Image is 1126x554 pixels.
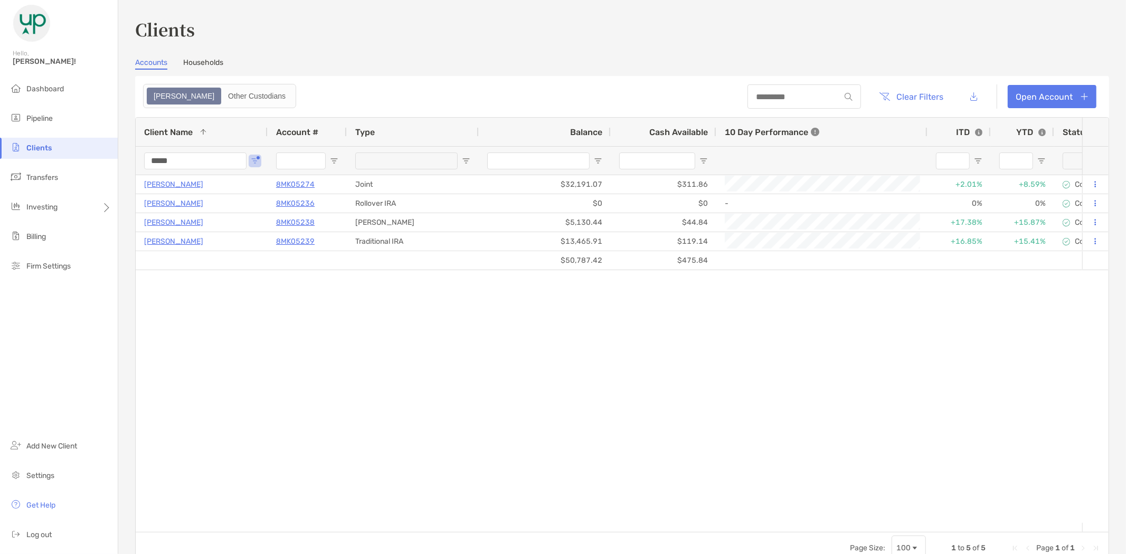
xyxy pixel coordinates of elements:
[10,200,22,213] img: investing icon
[10,498,22,511] img: get-help icon
[991,232,1054,251] div: +15.41%
[183,58,223,70] a: Households
[26,530,52,539] span: Log out
[649,127,708,137] span: Cash Available
[1055,543,1060,552] span: 1
[1063,181,1070,188] img: complete icon
[143,84,296,108] div: segmented control
[347,194,479,213] div: Rollover IRA
[26,442,77,451] span: Add New Client
[276,216,315,229] a: 8MK05238
[10,170,22,183] img: transfers icon
[222,89,291,103] div: Other Custodians
[347,175,479,194] div: Joint
[1063,238,1070,245] img: complete icon
[26,144,52,152] span: Clients
[1036,543,1054,552] span: Page
[1092,544,1100,552] div: Last Page
[611,175,716,194] div: $311.86
[991,213,1054,232] div: +15.87%
[725,195,919,212] div: -
[966,543,971,552] span: 5
[26,84,64,93] span: Dashboard
[479,251,611,270] div: $50,787.42
[928,194,991,213] div: 0%
[144,178,203,191] a: [PERSON_NAME]
[26,114,53,123] span: Pipeline
[13,57,111,66] span: [PERSON_NAME]!
[479,232,611,251] div: $13,465.91
[1075,180,1111,189] p: Completed
[10,230,22,242] img: billing icon
[928,213,991,232] div: +17.38%
[144,127,193,137] span: Client Name
[991,194,1054,213] div: 0%
[276,178,315,191] a: 8MK05274
[487,152,590,169] input: Balance Filter Input
[148,89,220,103] div: Zoe
[10,439,22,452] img: add_new_client icon
[936,152,970,169] input: ITD Filter Input
[872,85,952,108] button: Clear Filters
[347,213,479,232] div: [PERSON_NAME]
[928,232,991,251] div: +16.85%
[26,232,46,241] span: Billing
[999,152,1033,169] input: YTD Filter Input
[1079,544,1087,552] div: Next Page
[251,157,259,165] button: Open Filter Menu
[958,543,964,552] span: to
[10,141,22,154] img: clients icon
[619,152,695,169] input: Cash Available Filter Input
[1063,219,1070,226] img: complete icon
[611,213,716,232] div: $44.84
[144,197,203,210] a: [PERSON_NAME]
[928,175,991,194] div: +2.01%
[26,173,58,182] span: Transfers
[1063,127,1090,137] span: Status
[26,203,58,212] span: Investing
[1062,543,1068,552] span: of
[1037,157,1046,165] button: Open Filter Menu
[276,127,318,137] span: Account #
[956,127,982,137] div: ITD
[135,58,167,70] a: Accounts
[1024,544,1032,552] div: Previous Page
[13,4,51,42] img: Zoe Logo
[896,543,911,552] div: 100
[951,543,956,552] span: 1
[144,216,203,229] a: [PERSON_NAME]
[462,157,470,165] button: Open Filter Menu
[1016,127,1046,137] div: YTD
[1075,237,1111,246] p: Completed
[991,175,1054,194] div: +8.59%
[1075,218,1111,227] p: Completed
[26,262,71,271] span: Firm Settings
[850,543,885,552] div: Page Size:
[845,93,853,101] img: input icon
[1063,200,1070,207] img: complete icon
[725,118,819,146] div: 10 Day Performance
[1075,199,1111,208] p: Completed
[611,194,716,213] div: $0
[26,501,55,510] span: Get Help
[10,528,22,540] img: logout icon
[10,259,22,272] img: firm-settings icon
[479,194,611,213] div: $0
[144,152,247,169] input: Client Name Filter Input
[699,157,708,165] button: Open Filter Menu
[144,235,203,248] a: [PERSON_NAME]
[1008,85,1096,108] a: Open Account
[981,543,986,552] span: 5
[594,157,602,165] button: Open Filter Menu
[974,157,982,165] button: Open Filter Menu
[479,175,611,194] div: $32,191.07
[276,235,315,248] a: 8MK05239
[1011,544,1019,552] div: First Page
